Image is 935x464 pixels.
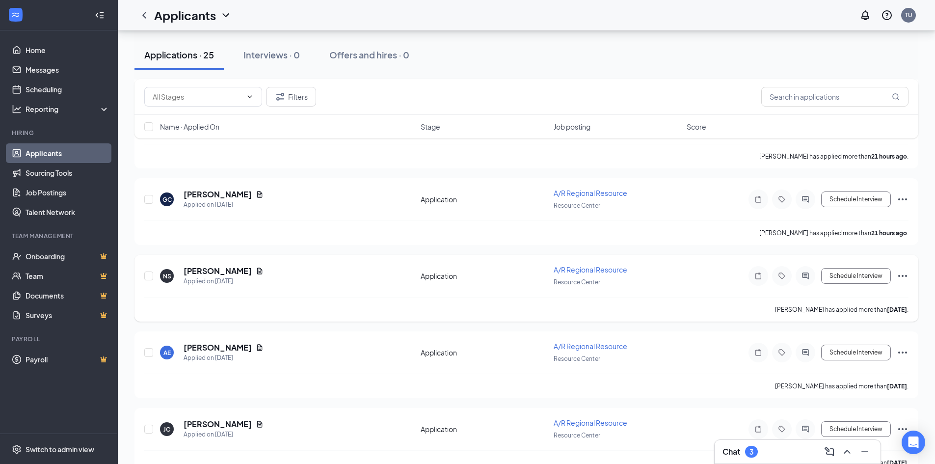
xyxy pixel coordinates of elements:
div: Switch to admin view [26,444,94,454]
svg: Ellipses [897,193,908,205]
h5: [PERSON_NAME] [184,419,252,430]
svg: Document [256,344,264,352]
div: Interviews · 0 [243,49,300,61]
a: ChevronLeft [138,9,150,21]
svg: ActiveChat [800,272,811,280]
span: Resource Center [554,355,600,362]
svg: Ellipses [897,347,908,358]
a: Scheduling [26,80,109,99]
svg: Analysis [12,104,22,114]
div: Application [421,194,548,204]
h5: [PERSON_NAME] [184,342,252,353]
div: Open Intercom Messenger [902,431,925,454]
p: [PERSON_NAME] has applied more than . [759,152,908,161]
div: Applied on [DATE] [184,276,264,286]
a: SurveysCrown [26,305,109,325]
button: Filter Filters [266,87,316,107]
svg: Note [752,349,764,356]
div: Applied on [DATE] [184,430,264,439]
div: 3 [749,448,753,456]
svg: QuestionInfo [881,9,893,21]
h1: Applicants [154,7,216,24]
svg: Document [256,420,264,428]
svg: ComposeMessage [824,446,835,458]
div: NS [163,272,171,280]
span: A/R Regional Resource [554,418,627,427]
svg: Note [752,272,764,280]
span: A/R Regional Resource [554,265,627,274]
a: PayrollCrown [26,350,109,369]
b: 21 hours ago [871,153,907,160]
a: DocumentsCrown [26,286,109,305]
span: Job posting [554,122,590,132]
svg: Tag [776,195,788,203]
span: Score [687,122,706,132]
b: [DATE] [887,306,907,313]
a: TeamCrown [26,266,109,286]
svg: Notifications [859,9,871,21]
b: 21 hours ago [871,229,907,237]
svg: Collapse [95,10,105,20]
div: Reporting [26,104,110,114]
svg: ActiveChat [800,195,811,203]
svg: Filter [274,91,286,103]
div: Team Management [12,232,107,240]
input: All Stages [153,91,242,102]
div: TU [905,11,912,19]
svg: Settings [12,444,22,454]
svg: Note [752,425,764,433]
b: [DATE] [887,382,907,390]
a: Talent Network [26,202,109,222]
svg: Tag [776,425,788,433]
a: OnboardingCrown [26,246,109,266]
svg: ChevronDown [246,93,254,101]
div: JC [163,425,170,434]
button: Minimize [857,444,873,460]
h5: [PERSON_NAME] [184,266,252,276]
div: GC [162,195,172,204]
span: A/R Regional Resource [554,342,627,351]
input: Search in applications [761,87,908,107]
a: Messages [26,60,109,80]
svg: Note [752,195,764,203]
div: Applied on [DATE] [184,353,264,363]
span: Resource Center [554,202,600,209]
p: [PERSON_NAME] has applied more than . [775,382,908,390]
svg: MagnifyingGlass [892,93,900,101]
svg: WorkstreamLogo [11,10,21,20]
h5: [PERSON_NAME] [184,189,252,200]
svg: Minimize [859,446,871,458]
svg: Ellipses [897,423,908,435]
div: Applied on [DATE] [184,200,264,210]
svg: ChevronUp [841,446,853,458]
button: Schedule Interview [821,421,891,437]
button: Schedule Interview [821,191,891,207]
div: Application [421,271,548,281]
div: Application [421,348,548,357]
svg: ChevronDown [220,9,232,21]
a: Applicants [26,143,109,163]
svg: Tag [776,349,788,356]
svg: Document [256,191,264,198]
svg: Ellipses [897,270,908,282]
span: Resource Center [554,278,600,286]
button: Schedule Interview [821,345,891,360]
div: Offers and hires · 0 [329,49,409,61]
span: A/R Regional Resource [554,189,627,197]
a: Home [26,40,109,60]
button: ComposeMessage [822,444,837,460]
h3: Chat [722,446,740,457]
button: ChevronUp [839,444,855,460]
span: Stage [421,122,440,132]
svg: ActiveChat [800,349,811,356]
svg: Tag [776,272,788,280]
svg: Document [256,267,264,275]
p: [PERSON_NAME] has applied more than . [775,305,908,314]
a: Job Postings [26,183,109,202]
a: Sourcing Tools [26,163,109,183]
div: AE [163,349,171,357]
svg: ActiveChat [800,425,811,433]
div: Payroll [12,335,107,343]
div: Hiring [12,129,107,137]
div: Application [421,424,548,434]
